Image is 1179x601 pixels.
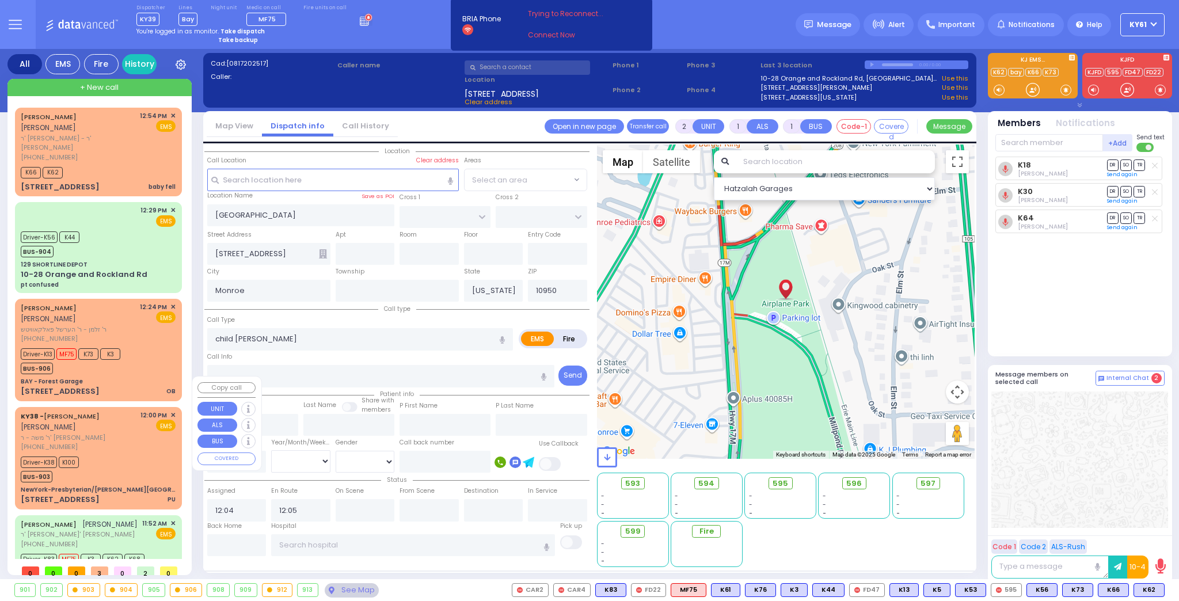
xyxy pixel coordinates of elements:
[43,167,63,178] span: K62
[600,444,638,459] a: Open this area in Google Maps (opens a new window)
[21,246,54,257] span: BUS-904
[140,206,167,215] span: 12:29 PM
[675,509,678,518] span: -
[923,583,950,597] div: BLS
[21,520,77,529] a: [PERSON_NAME]
[211,5,237,12] label: Night unit
[991,583,1022,597] div: 595
[1087,20,1102,30] span: Help
[627,119,669,134] button: Transfer call
[823,509,826,518] span: -
[211,59,334,69] label: Cad:
[1107,197,1138,204] a: Send again
[512,583,549,597] div: CAR2
[21,134,136,153] span: ר' [PERSON_NAME] - ר' [PERSON_NAME]
[1151,373,1162,383] span: 2
[745,583,776,597] div: K76
[379,147,416,155] span: Location
[874,119,908,134] button: Covered
[211,72,334,82] label: Caller:
[465,60,590,75] input: Search a contact
[601,557,604,565] span: -
[170,302,176,312] span: ✕
[21,422,76,432] span: [PERSON_NAME]
[170,206,176,215] span: ✕
[21,112,77,121] a: [PERSON_NAME]
[21,123,76,132] span: [PERSON_NAME]
[465,97,512,106] span: Clear address
[464,156,481,165] label: Areas
[1043,68,1059,77] a: K73
[207,352,232,362] label: Call Info
[84,54,119,74] div: Fire
[528,230,561,239] label: Entry Code
[636,587,642,593] img: red-radio-icon.svg
[496,401,534,410] label: P Last Name
[21,363,53,374] span: BUS-906
[553,583,591,597] div: CAR4
[337,60,461,70] label: Caller name
[178,13,197,26] span: Bay
[946,381,969,404] button: Map camera controls
[362,192,394,200] label: Save as POI
[1098,376,1104,382] img: comment-alt.png
[235,584,257,596] div: 909
[15,584,35,596] div: 901
[197,435,237,448] button: BUS
[926,119,972,134] button: Message
[21,303,77,313] a: [PERSON_NAME]
[21,269,147,280] div: 10-28 Orange and Rockland Rd
[142,519,167,528] span: 11:52 AM
[595,583,626,597] div: K83
[1106,374,1149,382] span: Internal Chat
[558,366,587,386] button: Send
[1026,583,1058,597] div: K56
[553,332,585,346] label: Fire
[45,54,80,74] div: EMS
[137,566,154,575] span: 2
[114,566,131,575] span: 0
[100,348,120,360] span: K3
[400,401,438,410] label: P First Name
[823,500,826,509] span: -
[325,583,379,598] div: See map
[21,433,136,443] span: ר' משה - ר' [PERSON_NAME]
[600,444,638,459] img: Google
[21,231,58,243] span: Driver-K56
[21,530,138,539] span: ר' [PERSON_NAME]' [PERSON_NAME]
[1008,68,1024,77] a: bay
[45,566,62,575] span: 0
[197,382,256,393] button: Copy call
[889,583,919,597] div: K13
[823,492,826,500] span: -
[745,583,776,597] div: BLS
[59,457,79,468] span: K100
[1136,142,1155,153] label: Turn off text
[1096,371,1165,386] button: Internal Chat 2
[625,478,640,489] span: 593
[336,438,357,447] label: Gender
[1062,583,1093,597] div: BLS
[168,495,176,504] div: PU
[711,583,740,597] div: K61
[671,583,706,597] div: MF75
[197,402,237,416] button: UNIT
[1082,57,1172,65] label: KJFD
[528,30,619,40] a: Connect Now
[781,583,808,597] div: K3
[149,182,176,191] div: baby fell
[336,230,346,239] label: Apt
[1049,539,1087,554] button: ALS-Rush
[462,14,501,24] span: BRIA Phone
[140,112,167,120] span: 12:54 PM
[78,348,98,360] span: K73
[496,193,519,202] label: Cross 2
[21,539,78,549] span: [PHONE_NUMBER]
[955,583,986,597] div: K53
[698,478,714,489] span: 594
[160,566,177,575] span: 0
[21,167,41,178] span: K66
[136,5,165,12] label: Dispatcher
[1098,583,1129,597] div: K66
[81,554,101,565] span: K3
